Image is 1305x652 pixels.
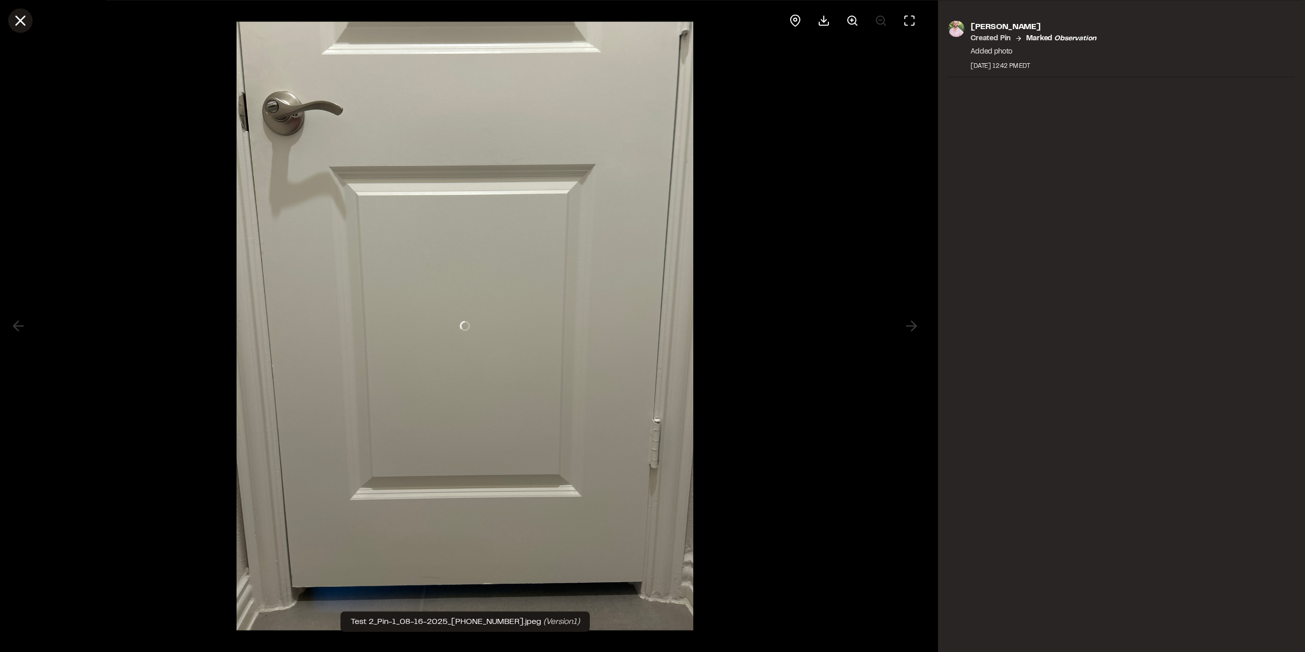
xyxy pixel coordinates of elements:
[840,8,865,33] button: Zoom in
[783,8,807,33] div: View pin on map
[897,8,922,33] button: Toggle Fullscreen
[971,46,1096,57] p: Added photo
[971,61,1096,70] div: [DATE] 12:42 PM EDT
[948,20,964,37] img: photo
[971,33,1011,44] p: Created Pin
[1026,33,1096,44] p: Marked
[8,8,33,33] button: Close modal
[1054,35,1096,41] em: observation
[971,20,1096,33] p: [PERSON_NAME]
